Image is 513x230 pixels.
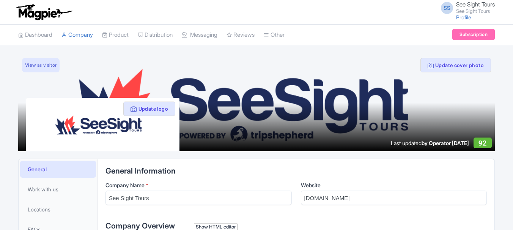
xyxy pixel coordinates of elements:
img: y4x9xczuqguk8wjx7mgb.png [41,104,164,145]
span: General [28,165,47,173]
a: General [20,161,96,178]
a: Product [102,25,129,45]
img: logo-ab69f6fb50320c5b225c76a69d11143b.png [14,4,73,20]
a: SS See Sight Tours See Sight Tours [436,2,495,14]
span: 92 [478,139,486,147]
div: Last updated [391,139,469,147]
h2: General Information [105,167,487,175]
span: SS [441,2,453,14]
a: Messaging [182,25,217,45]
span: Work with us [28,185,58,193]
a: Reviews [227,25,255,45]
a: Dashboard [18,25,52,45]
a: Distribution [138,25,173,45]
a: Company [61,25,93,45]
span: Company Name [105,182,145,188]
button: Update logo [123,102,175,116]
button: Update cover photo [420,58,491,72]
a: View as visitor [22,58,60,72]
span: Locations [28,205,50,213]
span: See Sight Tours [456,1,495,8]
span: by Operator [DATE] [422,140,469,146]
small: See Sight Tours [456,9,495,14]
a: Locations [20,201,96,218]
a: Subscription [452,29,495,40]
a: Profile [456,14,471,20]
a: Other [264,25,285,45]
span: Website [301,182,321,188]
a: Work with us [20,181,96,198]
